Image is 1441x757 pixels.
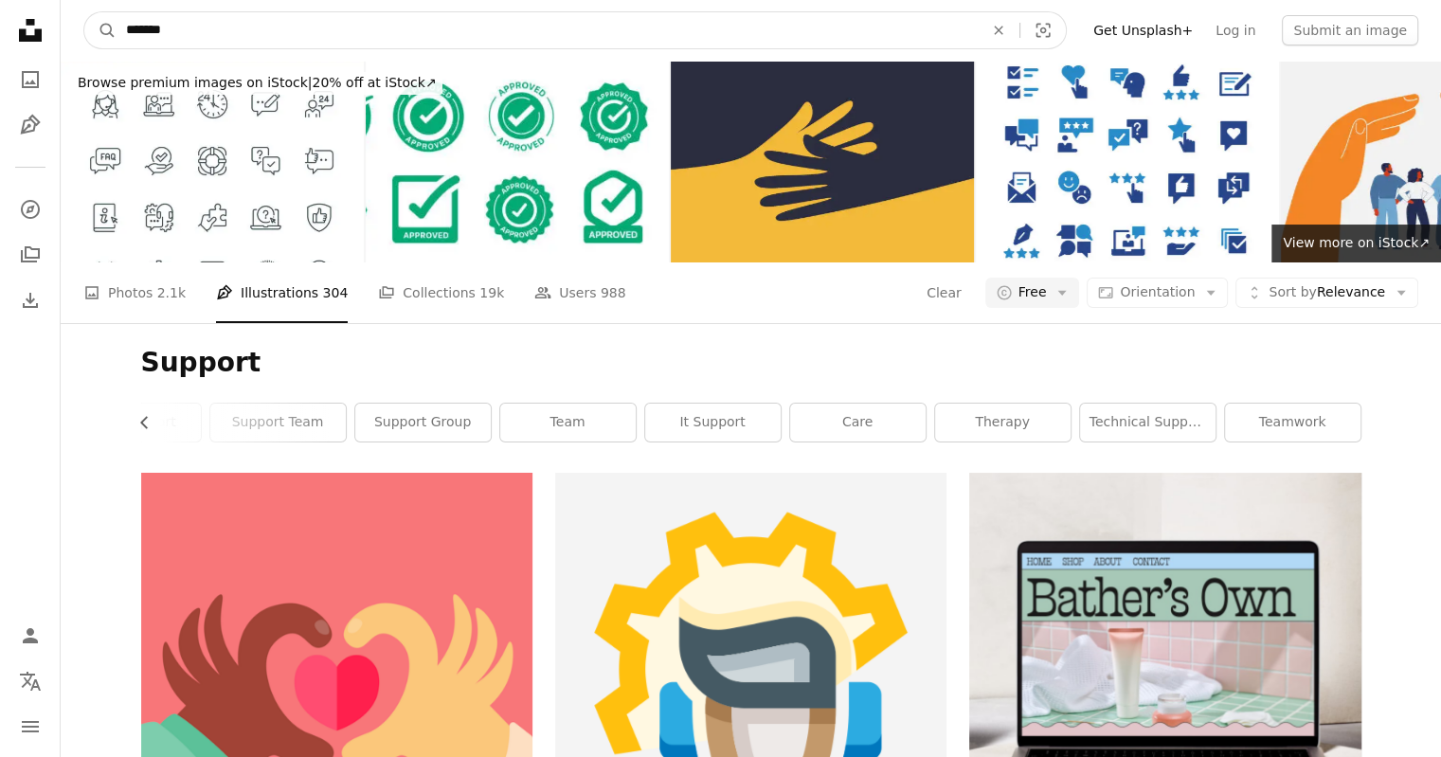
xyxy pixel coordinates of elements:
a: support team [210,404,346,442]
a: care [790,404,926,442]
a: Get Unsplash+ [1082,15,1204,45]
span: View more on iStock ↗ [1283,235,1430,250]
a: Collections 19k [378,262,504,323]
a: Photos [11,61,49,99]
a: Home — Unsplash [11,11,49,53]
img: Support - thin line vector icon set. Pixel perfect. Editable stroke. The set contains icons: IT S... [61,61,364,262]
a: Explore [11,190,49,228]
a: support group [355,404,491,442]
a: Users 988 [534,262,625,323]
h1: Support [141,346,1361,380]
button: Sort byRelevance [1235,278,1418,308]
span: Free [1018,283,1047,302]
a: teamwork [1225,404,1360,442]
button: Menu [11,708,49,746]
span: 2.1k [157,282,186,303]
a: Download History [11,281,49,319]
a: Log in / Sign up [11,617,49,655]
span: Relevance [1269,283,1385,302]
span: 20% off at iStock ↗ [78,75,437,90]
button: Visual search [1020,12,1066,48]
a: Browse premium images on iStock|20% off at iStock↗ [61,61,454,106]
a: Technical support icon. [555,659,946,676]
button: Orientation [1087,278,1228,308]
img: The check marks icon set. It includes approved, yes, right, accept, green, and more icons. Vector... [366,61,669,262]
a: Photos 2.1k [83,262,186,323]
form: Find visuals sitewide [83,11,1067,49]
span: Orientation [1120,284,1195,299]
span: Sort by [1269,284,1316,299]
a: therapy [935,404,1071,442]
button: Free [985,278,1080,308]
a: Log in [1204,15,1267,45]
button: Clear [978,12,1019,48]
a: Illustrations [11,106,49,144]
a: Collections [11,236,49,274]
span: 988 [601,282,626,303]
button: Search Unsplash [84,12,117,48]
a: technical support [1080,404,1216,442]
button: Language [11,662,49,700]
button: Clear [926,278,963,308]
img: Testimonial Icons - Classic Graphic Series [976,61,1279,262]
a: team [500,404,636,442]
button: scroll list to the left [141,404,162,442]
img: Human embrace. Vector silhouette of hand support and love symbol feeling of unity and warmth [671,61,974,262]
button: Submit an image [1282,15,1418,45]
span: 19k [479,282,504,303]
span: Browse premium images on iStock | [78,75,312,90]
a: it support [645,404,781,442]
a: View more on iStock↗ [1271,225,1441,262]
